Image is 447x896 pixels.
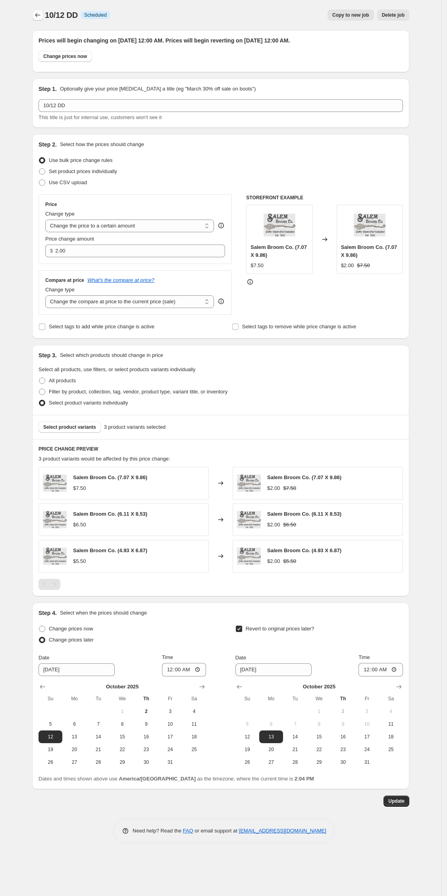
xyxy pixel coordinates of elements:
span: $ [50,248,53,254]
span: Time [162,654,173,660]
strike: $6.50 [283,521,297,529]
button: Friday October 17 2025 [355,730,379,743]
button: Wednesday October 15 2025 [307,730,331,743]
span: Change type [45,287,75,293]
span: 18 [185,734,203,740]
span: 23 [334,746,352,753]
span: 13 [66,734,83,740]
button: Thursday October 30 2025 [134,756,158,769]
button: Wednesday October 22 2025 [110,743,134,756]
span: Use bulk price change rules [49,157,112,163]
img: salem-broom-co-7-07-x-9-86-913_80x.webp [237,544,261,568]
span: Revert to original prices later? [246,626,314,632]
b: 2:04 PM [295,776,314,782]
span: Change type [45,211,75,217]
img: salem-broom-co-7-07-x-9-86-913_80x.webp [43,544,67,568]
span: 24 [358,746,376,753]
span: 20 [262,746,280,753]
span: 3 [358,708,376,715]
span: We [114,696,131,702]
span: 29 [114,759,131,765]
button: Sunday October 5 2025 [235,718,259,730]
button: Show next month, November 2025 [393,681,405,692]
a: FAQ [183,828,193,834]
span: Time [358,654,370,660]
span: 28 [90,759,107,765]
span: Select all products, use filters, or select products variants individually [39,366,195,372]
span: Need help? Read the [133,828,183,834]
button: Saturday October 25 2025 [379,743,403,756]
input: 30% off holiday sale [39,99,403,112]
span: 2 [334,708,352,715]
span: 2 [137,708,155,715]
nav: Pagination [39,579,60,590]
button: Wednesday October 1 2025 [307,705,331,718]
span: 22 [310,746,328,753]
button: Today Thursday October 2 2025 [134,705,158,718]
button: Show previous month, September 2025 [37,681,48,692]
p: Select which products should change in price [60,351,163,359]
span: Copy to new job [332,12,369,18]
span: We [310,696,328,702]
span: 27 [66,759,83,765]
span: Filter by product, collection, tag, vendor, product type, variant title, or inventory [49,389,227,395]
span: 21 [286,746,304,753]
span: 3 product variants selected [104,423,166,431]
img: salem-broom-co-7-07-x-9-86-913_80x.webp [43,471,67,495]
span: 13 [262,734,280,740]
button: Thursday October 9 2025 [331,718,355,730]
strike: $5.50 [283,557,297,565]
th: Monday [259,692,283,705]
span: Sa [185,696,203,702]
span: 8 [114,721,131,727]
span: Salem Broom Co. (7.07 X 9.86) [250,244,307,258]
span: 3 product variants would be affected by this price change: [39,456,170,462]
th: Sunday [39,692,62,705]
span: Salem Broom Co. (7.07 X 9.86) [341,244,397,258]
span: Salem Broom Co. (7.07 X 9.86) [73,474,147,480]
button: Monday October 13 2025 [259,730,283,743]
span: 9 [137,721,155,727]
input: 12:00 [358,663,403,676]
div: $7.50 [250,262,264,270]
span: Date [235,655,246,661]
span: All products [49,378,76,383]
span: 12 [239,734,256,740]
button: What's the compare at price? [87,277,154,283]
a: [EMAIL_ADDRESS][DOMAIN_NAME] [239,828,326,834]
span: Su [42,696,59,702]
button: Monday October 6 2025 [259,718,283,730]
span: Tu [286,696,304,702]
span: Fr [358,696,376,702]
span: Dates and times shown above use as the timezone, where the current time is [39,776,314,782]
span: This title is just for internal use, customers won't see it [39,114,162,120]
th: Sunday [235,692,259,705]
button: Show next month, November 2025 [197,681,208,692]
button: Thursday October 16 2025 [331,730,355,743]
span: 10 [358,721,376,727]
h3: Compare at price [45,277,84,283]
th: Friday [355,692,379,705]
button: Tuesday October 14 2025 [87,730,110,743]
button: Friday October 31 2025 [158,756,182,769]
span: 10 [162,721,179,727]
th: Saturday [182,692,206,705]
span: 17 [358,734,376,740]
span: 30 [334,759,352,765]
button: Select product variants [39,422,101,433]
span: or email support at [193,828,239,834]
h2: Step 3. [39,351,57,359]
span: Salem Broom Co. (6.11 X 8.53) [267,511,341,517]
button: Copy to new job [328,10,374,21]
button: Friday October 3 2025 [355,705,379,718]
span: Date [39,655,49,661]
span: 5 [239,721,256,727]
input: 10/2/2025 [39,663,115,676]
span: 30 [137,759,155,765]
strike: $7.50 [283,484,297,492]
h3: Price [45,201,57,208]
span: 28 [286,759,304,765]
th: Monday [62,692,86,705]
h2: Step 2. [39,141,57,148]
span: 7 [286,721,304,727]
